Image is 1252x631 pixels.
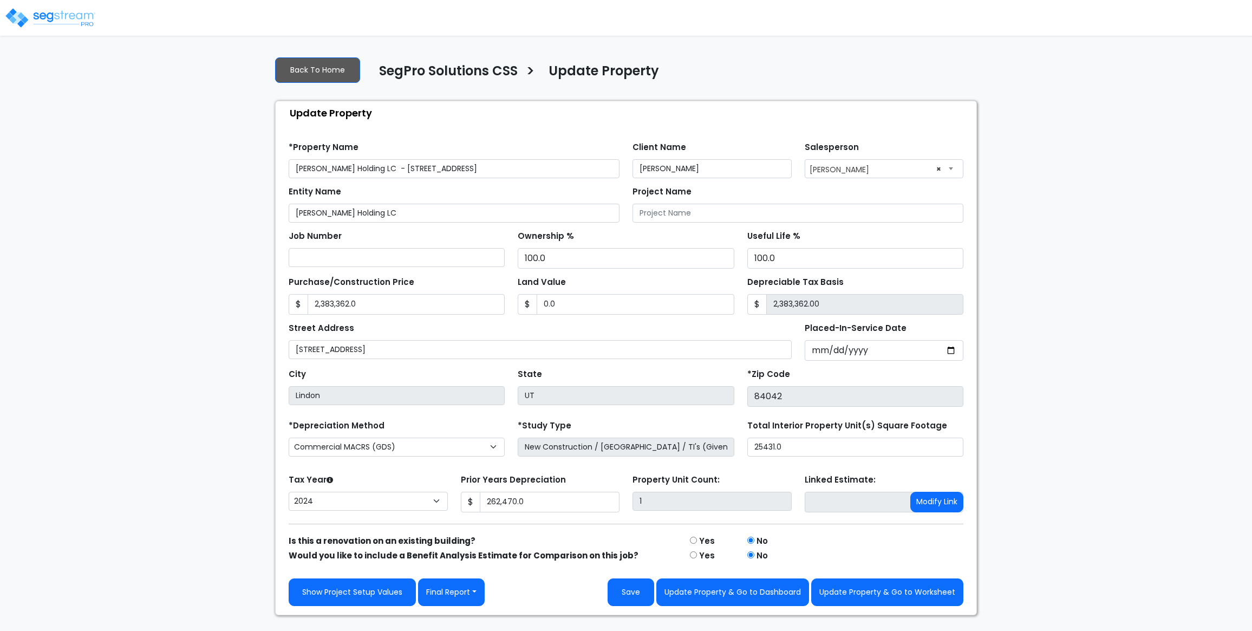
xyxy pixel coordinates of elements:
div: Update Property [281,101,976,125]
input: Land Value [537,294,734,315]
label: No [757,535,768,548]
span: $ [461,492,480,512]
label: *Depreciation Method [289,420,384,432]
button: Update Property & Go to Dashboard [656,578,809,606]
label: Salesperson [805,141,859,154]
h4: Update Property [549,63,659,82]
button: Final Report [418,578,485,606]
label: Ownership % [518,230,574,243]
h4: SegPro Solutions CSS [379,63,518,82]
label: *Study Type [518,420,571,432]
span: $ [518,294,537,315]
input: total square foot [747,438,963,457]
label: *Property Name [289,141,358,154]
label: Street Address [289,322,354,335]
input: Purchase or Construction Price [308,294,505,315]
label: State [518,368,542,381]
span: $ [747,294,767,315]
span: Zack Driscoll [805,159,964,178]
label: Yes [699,535,715,548]
label: No [757,550,768,562]
label: Total Interior Property Unit(s) Square Footage [747,420,947,432]
input: 0.00 [766,294,963,315]
a: SegPro Solutions CSS [371,63,518,86]
label: City [289,368,306,381]
strong: Would you like to include a Benefit Analysis Estimate for Comparison on this job? [289,550,638,561]
img: logo_pro_r.png [4,7,96,29]
label: Purchase/Construction Price [289,276,414,289]
label: Prior Years Depreciation [461,474,566,486]
label: Placed-In-Service Date [805,322,907,335]
input: Entity Name [289,204,620,223]
label: Linked Estimate: [805,474,876,486]
input: Client Name [632,159,792,178]
span: $ [289,294,308,315]
label: *Zip Code [747,368,790,381]
label: Entity Name [289,186,341,198]
strong: Is this a renovation on an existing building? [289,535,475,547]
input: Street Address [289,340,792,359]
button: Update Property & Go to Worksheet [811,578,963,606]
input: Project Name [632,204,963,223]
label: Job Number [289,230,342,243]
a: Update Property [540,63,659,86]
label: Tax Year [289,474,333,486]
label: Client Name [632,141,686,154]
h3: > [526,62,535,83]
input: Ownership [518,248,734,269]
input: Property Name [289,159,620,178]
label: Project Name [632,186,692,198]
label: Depreciable Tax Basis [747,276,844,289]
span: × [936,161,941,177]
label: Useful Life % [747,230,800,243]
button: Save [608,578,654,606]
input: Depreciation [747,248,963,269]
a: Back To Home [275,57,360,83]
label: Yes [699,550,715,562]
label: Land Value [518,276,566,289]
a: Show Project Setup Values [289,578,416,606]
label: Property Unit Count: [632,474,720,486]
span: Zack Driscoll [805,160,963,177]
button: Modify Link [910,492,963,512]
input: Building Count [632,492,792,511]
input: Zip Code [747,386,963,407]
input: 0.00 [480,492,620,512]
